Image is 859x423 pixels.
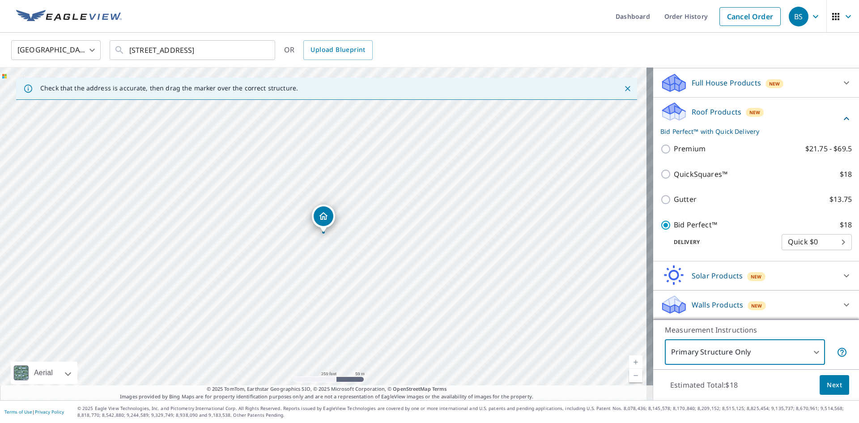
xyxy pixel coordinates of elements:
button: Close [622,83,634,94]
p: $21.75 - $69.5 [805,143,852,154]
img: EV Logo [16,10,122,23]
p: Solar Products [692,270,743,281]
p: Bid Perfect™ with Quick Delivery [660,127,841,136]
a: Terms of Use [4,409,32,415]
p: Premium [674,143,706,154]
div: Aerial [11,362,77,384]
span: © 2025 TomTom, Earthstar Geographics SIO, © 2025 Microsoft Corporation, © [207,385,447,393]
span: Your report will include only the primary structure on the property. For example, a detached gara... [837,347,847,358]
p: Walls Products [692,299,743,310]
a: Current Level 17, Zoom In [629,355,642,369]
span: New [769,80,780,87]
a: Privacy Policy [35,409,64,415]
div: Roof ProductsNewBid Perfect™ with Quick Delivery [660,101,852,136]
a: Cancel Order [719,7,781,26]
p: QuickSquares™ [674,169,727,180]
div: OR [284,40,373,60]
a: OpenStreetMap [393,385,430,392]
div: Dropped pin, building 1, Residential property, 2811 R Pl SE Auburn, WA 98002 [312,205,335,232]
button: Next [820,375,849,395]
p: Roof Products [692,107,741,117]
div: Quick $0 [782,230,852,255]
div: Primary Structure Only [665,340,825,365]
p: Check that the address is accurate, then drag the marker over the correct structure. [40,84,298,92]
div: Solar ProductsNew [660,265,852,286]
div: [GEOGRAPHIC_DATA] [11,38,101,63]
p: $18 [840,219,852,231]
p: Measurement Instructions [665,325,847,335]
p: © 2025 Eagle View Technologies, Inc. and Pictometry International Corp. All Rights Reserved. Repo... [77,405,855,419]
div: Full House ProductsNew [660,72,852,94]
a: Terms [432,385,447,392]
a: Current Level 17, Zoom Out [629,369,642,382]
div: Walls ProductsNew [660,294,852,316]
p: Full House Products [692,77,761,88]
p: $13.75 [829,194,852,205]
p: Delivery [660,238,782,246]
div: Aerial [31,362,55,384]
span: New [749,109,761,116]
p: Bid Perfect™ [674,219,717,231]
span: New [751,302,762,309]
span: Upload Blueprint [310,44,365,56]
input: Search by address or latitude-longitude [129,38,257,63]
p: Estimated Total: $18 [663,375,745,395]
p: $18 [840,169,852,180]
span: New [751,273,762,280]
div: BS [789,7,808,26]
a: Upload Blueprint [303,40,372,60]
p: Gutter [674,194,697,205]
span: Next [827,380,842,391]
p: | [4,409,64,414]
